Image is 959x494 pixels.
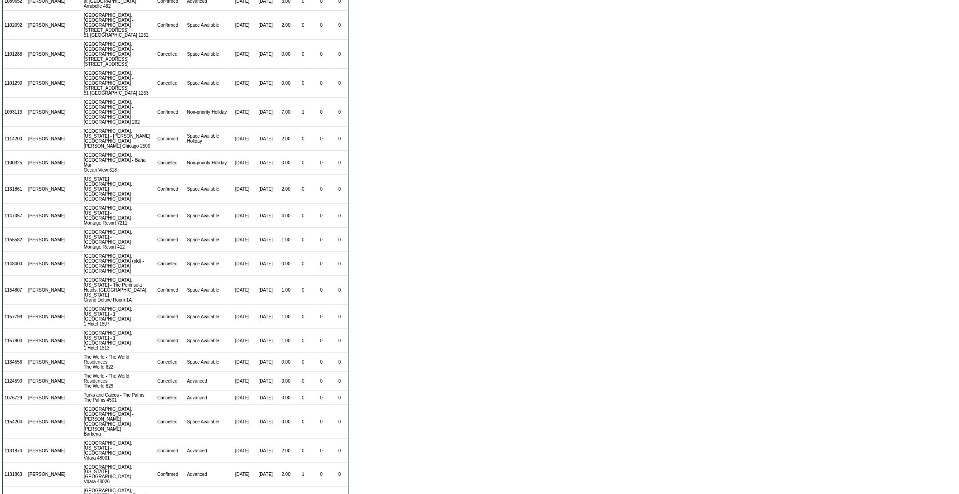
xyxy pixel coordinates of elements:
td: 0 [295,353,312,372]
td: Cancelled [155,353,185,372]
td: [DATE] [254,405,278,439]
td: 0 [312,372,331,391]
td: 0 [331,353,349,372]
td: [DATE] [231,405,254,439]
td: Space Available [185,353,231,372]
td: Cancelled [155,151,185,175]
td: Confirmed [155,439,185,463]
td: 0 [331,127,349,151]
td: 0 [295,127,312,151]
td: 0 [295,151,312,175]
td: 1.00 [278,228,295,252]
td: [PERSON_NAME] [26,11,68,40]
td: Confirmed [155,204,185,228]
td: [US_STATE][GEOGRAPHIC_DATA], [US_STATE][GEOGRAPHIC_DATA] [GEOGRAPHIC_DATA] [82,175,155,204]
td: [DATE] [254,305,278,329]
td: 0 [312,204,331,228]
td: Space Available [185,40,231,69]
td: Advanced [185,391,231,405]
td: 0.00 [278,353,295,372]
td: 0 [295,204,312,228]
td: Confirmed [155,305,185,329]
td: [DATE] [254,69,278,98]
td: Confirmed [155,329,185,353]
td: Advanced [185,463,231,487]
td: 0 [312,329,331,353]
td: [PERSON_NAME] [26,228,68,252]
td: Space Available [185,276,231,305]
td: [PERSON_NAME] [26,305,68,329]
td: 0 [312,405,331,439]
td: Space Available Holiday [185,127,231,151]
td: [GEOGRAPHIC_DATA], [US_STATE] - [GEOGRAPHIC_DATA] Montage Resort 412 [82,228,155,252]
td: 0 [312,151,331,175]
td: [PERSON_NAME] [26,204,68,228]
td: Cancelled [155,252,185,276]
td: 2.00 [278,11,295,40]
td: [GEOGRAPHIC_DATA], [GEOGRAPHIC_DATA] - [GEOGRAPHIC_DATA][STREET_ADDRESS] 51 [GEOGRAPHIC_DATA] 1263 [82,69,155,98]
td: [DATE] [254,372,278,391]
td: 7.00 [278,98,295,127]
td: 0 [331,11,349,40]
td: [GEOGRAPHIC_DATA], [US_STATE] - 1 [GEOGRAPHIC_DATA] 1 Hotel 1507 [82,305,155,329]
td: [DATE] [231,353,254,372]
td: [DATE] [254,276,278,305]
td: 0 [331,40,349,69]
td: [GEOGRAPHIC_DATA], [US_STATE] - [PERSON_NAME][GEOGRAPHIC_DATA] [PERSON_NAME] Chicago 2500 [82,127,155,151]
td: [DATE] [254,228,278,252]
td: 0 [331,228,349,252]
td: 0 [295,252,312,276]
td: [DATE] [231,175,254,204]
td: 0 [331,329,349,353]
td: 1124590 [3,372,26,391]
td: 0.00 [278,252,295,276]
td: 1147057 [3,204,26,228]
td: 1154204 [3,405,26,439]
td: Space Available [185,405,231,439]
td: [PERSON_NAME] [26,439,68,463]
td: 0 [331,439,349,463]
td: 0 [331,175,349,204]
td: [GEOGRAPHIC_DATA], [US_STATE] - [GEOGRAPHIC_DATA] Vdara 48001 [82,439,155,463]
td: 1157800 [3,329,26,353]
td: [PERSON_NAME] [26,329,68,353]
td: 1131861 [3,175,26,204]
td: Space Available [185,252,231,276]
td: [PERSON_NAME] [26,151,68,175]
td: 0 [312,305,331,329]
td: [DATE] [231,151,254,175]
td: [GEOGRAPHIC_DATA], [US_STATE] - [GEOGRAPHIC_DATA] Vdara 48026 [82,463,155,487]
td: [DATE] [254,40,278,69]
td: 1101290 [3,69,26,98]
td: 0 [331,305,349,329]
td: 1093113 [3,98,26,127]
td: 0 [331,151,349,175]
td: Non-priority Holiday [185,151,231,175]
td: [DATE] [254,439,278,463]
td: Confirmed [155,228,185,252]
td: 0 [312,391,331,405]
td: Confirmed [155,175,185,204]
td: [PERSON_NAME] [26,69,68,98]
td: 0 [312,98,331,127]
td: Space Available [185,305,231,329]
td: 0 [331,252,349,276]
td: [GEOGRAPHIC_DATA], [GEOGRAPHIC_DATA] - [GEOGRAPHIC_DATA][STREET_ADDRESS] [STREET_ADDRESS] [82,40,155,69]
td: 1 [295,98,312,127]
td: 0.00 [278,405,295,439]
td: Space Available [185,175,231,204]
td: 1148400 [3,252,26,276]
td: 0 [331,372,349,391]
td: [PERSON_NAME] [26,391,68,405]
td: [DATE] [254,98,278,127]
td: 0.00 [278,40,295,69]
td: 0 [331,391,349,405]
td: 1101288 [3,40,26,69]
td: 0 [331,204,349,228]
td: [GEOGRAPHIC_DATA], [GEOGRAPHIC_DATA] (old) - [GEOGRAPHIC_DATA] [GEOGRAPHIC_DATA] [82,252,155,276]
td: 0 [312,175,331,204]
td: [PERSON_NAME] [26,98,68,127]
td: [PERSON_NAME] [26,40,68,69]
td: [DATE] [231,439,254,463]
td: The World - The World Residences The World 822 [82,353,155,372]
